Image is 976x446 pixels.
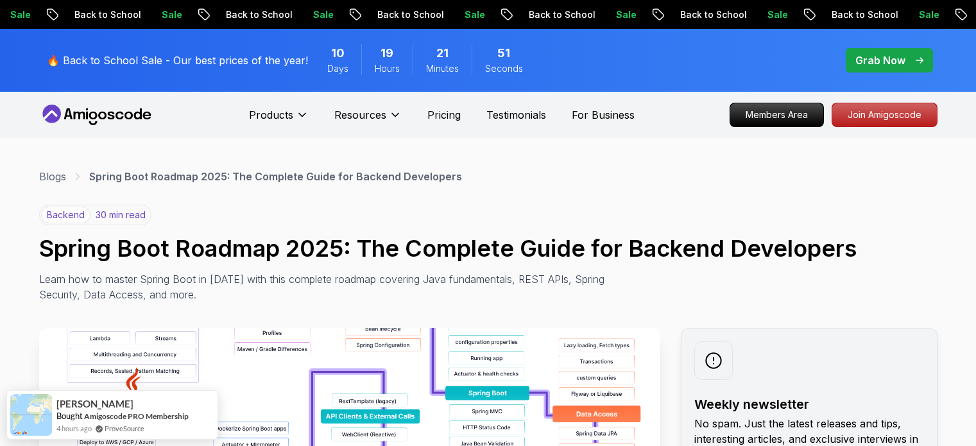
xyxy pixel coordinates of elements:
p: 🔥 Back to School Sale - Our best prices of the year! [47,53,308,68]
a: Testimonials [486,107,546,123]
span: 21 Minutes [436,44,449,62]
a: Pricing [427,107,461,123]
p: 30 min read [96,209,146,221]
p: Sale [8,8,49,21]
span: [PERSON_NAME] [56,399,133,409]
a: Members Area [730,103,824,127]
h1: Spring Boot Roadmap 2025: The Complete Guide for Backend Developers [39,236,937,261]
p: Members Area [730,103,823,126]
span: 51 Seconds [497,44,510,62]
p: Sale [160,8,201,21]
p: Back to School [678,8,766,21]
a: ProveSource [105,423,144,434]
p: Sale [766,8,807,21]
span: Days [327,62,348,75]
p: Back to School [830,8,917,21]
p: Sale [311,8,352,21]
span: Hours [375,62,400,75]
p: Products [249,107,293,123]
p: Back to School [73,8,160,21]
button: Resources [334,107,402,133]
p: Join Amigoscode [832,103,937,126]
p: Spring Boot Roadmap 2025: The Complete Guide for Backend Developers [89,169,462,184]
span: 10 Days [331,44,345,62]
a: Amigoscode PRO Membership [84,411,189,421]
a: Blogs [39,169,66,184]
span: Seconds [485,62,523,75]
a: Join Amigoscode [832,103,937,127]
button: Products [249,107,309,133]
p: Learn how to master Spring Boot in [DATE] with this complete roadmap covering Java fundamentals, ... [39,271,614,302]
p: backend [41,207,90,223]
span: Minutes [426,62,459,75]
img: provesource social proof notification image [10,394,52,436]
p: Back to School [224,8,311,21]
a: For Business [572,107,635,123]
p: Back to School [375,8,463,21]
span: 4 hours ago [56,423,92,434]
p: Sale [463,8,504,21]
h2: Weekly newsletter [694,395,924,413]
p: Sale [917,8,958,21]
p: Back to School [527,8,614,21]
p: Resources [334,107,386,123]
p: Grab Now [855,53,905,68]
span: 19 Hours [381,44,393,62]
p: Sale [614,8,655,21]
span: Bought [56,411,83,421]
